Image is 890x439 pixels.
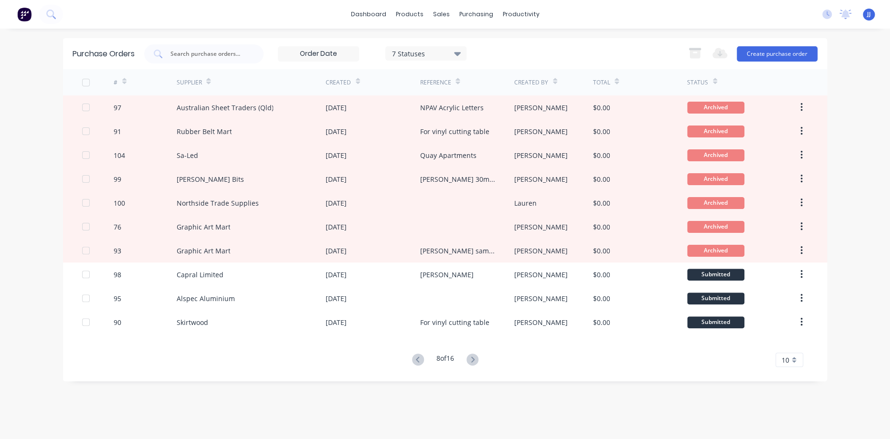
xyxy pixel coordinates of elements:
[420,317,489,327] div: For vinyl cutting table
[687,125,744,137] div: Archived
[514,174,568,184] div: [PERSON_NAME]
[114,293,121,303] div: 95
[176,222,230,232] div: Graphic Art Mart
[514,270,568,280] div: [PERSON_NAME]
[514,222,568,232] div: [PERSON_NAME]
[687,78,708,87] div: Status
[326,293,347,303] div: [DATE]
[593,78,610,87] div: Total
[687,269,744,281] div: Submitted
[114,174,121,184] div: 99
[428,7,455,21] div: sales
[114,126,121,136] div: 91
[687,245,744,257] div: Archived
[114,150,125,160] div: 104
[514,198,537,208] div: Lauren
[326,174,347,184] div: [DATE]
[326,103,347,113] div: [DATE]
[420,246,495,256] div: [PERSON_NAME] samples
[514,103,568,113] div: [PERSON_NAME]
[326,246,347,256] div: [DATE]
[176,78,201,87] div: Supplier
[593,317,610,327] div: $0.00
[687,149,744,161] div: Archived
[326,270,347,280] div: [DATE]
[114,270,121,280] div: 98
[420,150,476,160] div: Quay Apartments
[420,78,451,87] div: Reference
[687,102,744,114] div: Archived
[593,270,610,280] div: $0.00
[176,317,208,327] div: Skirtwood
[593,198,610,208] div: $0.00
[687,197,744,209] div: Archived
[278,47,359,61] input: Order Date
[326,150,347,160] div: [DATE]
[514,126,568,136] div: [PERSON_NAME]
[17,7,32,21] img: Factory
[420,174,495,184] div: [PERSON_NAME] 30mm [PERSON_NAME]
[593,150,610,160] div: $0.00
[593,126,610,136] div: $0.00
[326,222,347,232] div: [DATE]
[392,48,460,58] div: 7 Statuses
[514,317,568,327] div: [PERSON_NAME]
[176,103,273,113] div: Australian Sheet Traders (Qld)
[176,150,198,160] div: Sa-Led
[326,126,347,136] div: [DATE]
[170,49,249,59] input: Search purchase orders...
[593,103,610,113] div: $0.00
[514,246,568,256] div: [PERSON_NAME]
[687,316,744,328] div: Submitted
[687,173,744,185] div: Archived
[176,270,223,280] div: Capral Limited
[687,221,744,233] div: Archived
[114,222,121,232] div: 76
[176,293,234,303] div: Alspec Aluminium
[176,174,244,184] div: [PERSON_NAME] Bits
[436,353,454,367] div: 8 of 16
[114,198,125,208] div: 100
[326,317,347,327] div: [DATE]
[346,7,391,21] a: dashboard
[176,126,232,136] div: Rubber Belt Mart
[498,7,544,21] div: productivity
[420,126,489,136] div: For vinyl cutting table
[782,355,789,365] span: 10
[687,293,744,304] div: Submitted
[514,78,548,87] div: Created By
[326,78,351,87] div: Created
[176,246,230,256] div: Graphic Art Mart
[593,293,610,303] div: $0.00
[420,103,483,113] div: NPAV Acrylic Letters
[593,246,610,256] div: $0.00
[420,270,473,280] div: [PERSON_NAME]
[455,7,498,21] div: purchasing
[593,222,610,232] div: $0.00
[114,103,121,113] div: 97
[114,317,121,327] div: 90
[114,78,117,87] div: #
[514,150,568,160] div: [PERSON_NAME]
[514,293,568,303] div: [PERSON_NAME]
[391,7,428,21] div: products
[737,46,817,62] button: Create purchase order
[593,174,610,184] div: $0.00
[326,198,347,208] div: [DATE]
[176,198,258,208] div: Northside Trade Supplies
[114,246,121,256] div: 93
[73,48,135,60] div: Purchase Orders
[867,10,871,19] span: JJ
